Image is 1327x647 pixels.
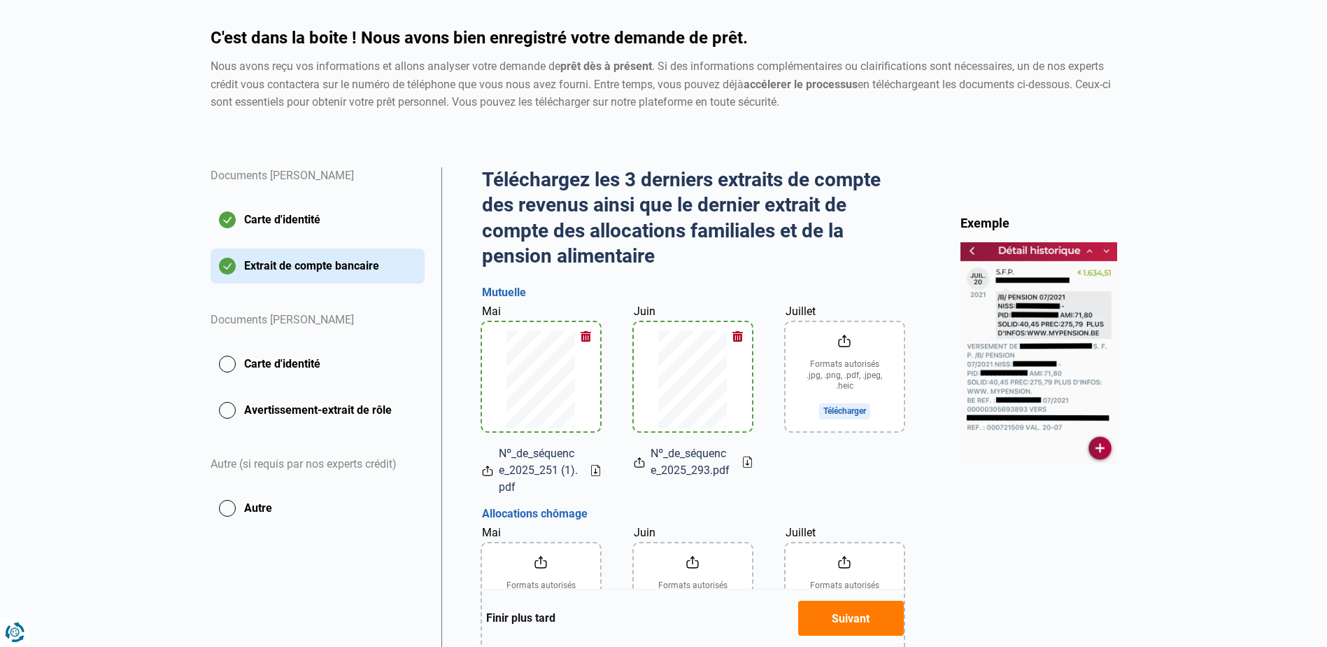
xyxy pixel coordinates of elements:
label: Juin [634,524,655,541]
button: Autre [211,491,425,526]
button: Carte d'identité [211,202,425,237]
label: Mai [482,524,501,541]
div: Documents [PERSON_NAME] [211,167,425,202]
h1: C'est dans la boite ! Nous avons bien enregistré votre demande de prêt. [211,29,1117,46]
button: Finir plus tard [482,609,560,627]
strong: accélerer le processus [744,78,858,91]
h3: Mutuelle [482,286,904,300]
span: Nº_de_séquence_2025_251 (1).pdf [499,445,580,496]
img: bankStatement [960,242,1117,464]
label: Juillet [786,303,816,320]
div: Documents [PERSON_NAME] [211,295,425,347]
div: Autre (si requis par nos experts crédit) [211,439,425,491]
label: Juin [634,303,655,320]
h3: Allocations chômage [482,507,904,522]
label: Juillet [786,524,816,541]
span: Nº_de_séquence_2025_293.pdf [651,445,732,479]
a: Download [591,465,600,476]
button: Extrait de compte bancaire [211,249,425,284]
strong: prêt dès à présent [560,60,652,73]
button: Avertissement-extrait de rôle [211,393,425,428]
a: Download [743,457,752,468]
button: Suivant [798,601,904,636]
div: Nous avons reçu vos informations et allons analyser votre demande de . Si des informations complé... [211,57,1117,111]
h2: Téléchargez les 3 derniers extraits de compte des revenus ainsi que le dernier extrait de compte ... [482,167,904,270]
div: Exemple [960,215,1117,231]
button: Carte d'identité [211,347,425,382]
label: Mai [482,303,501,320]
